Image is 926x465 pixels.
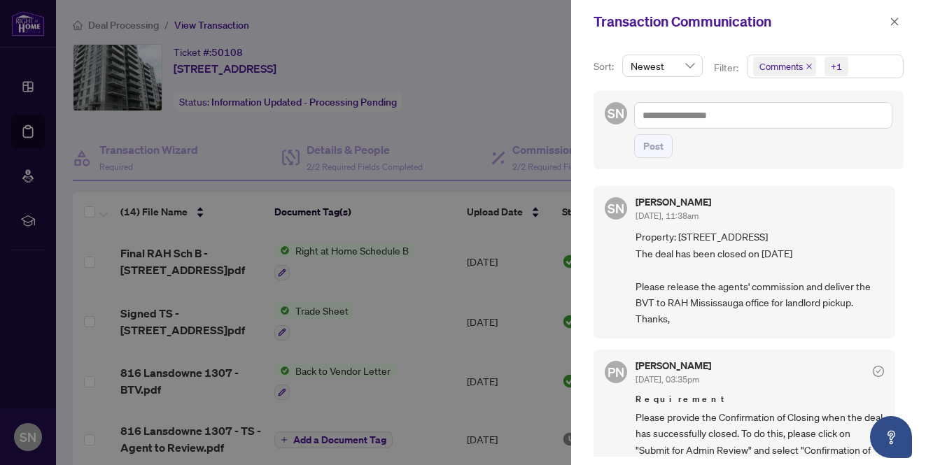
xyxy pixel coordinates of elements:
span: [DATE], 03:35pm [636,374,699,385]
span: PN [608,362,624,382]
button: Post [634,134,673,158]
span: check-circle [873,366,884,377]
h5: [PERSON_NAME] [636,361,711,371]
span: Property: [STREET_ADDRESS] The deal has been closed on [DATE] Please release the agents' commissi... [636,229,884,327]
div: +1 [831,59,842,73]
button: Open asap [870,416,912,458]
span: close [806,63,813,70]
span: Requirement [636,392,884,406]
span: SN [608,199,624,218]
h5: [PERSON_NAME] [636,197,711,207]
span: Newest [631,55,694,76]
span: SN [608,103,624,123]
span: [DATE], 11:38am [636,210,699,221]
span: Comments [753,57,816,76]
span: close [890,17,899,27]
div: Transaction Communication [594,11,885,32]
p: Sort: [594,59,617,74]
p: Filter: [714,60,741,76]
span: Comments [759,59,803,73]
